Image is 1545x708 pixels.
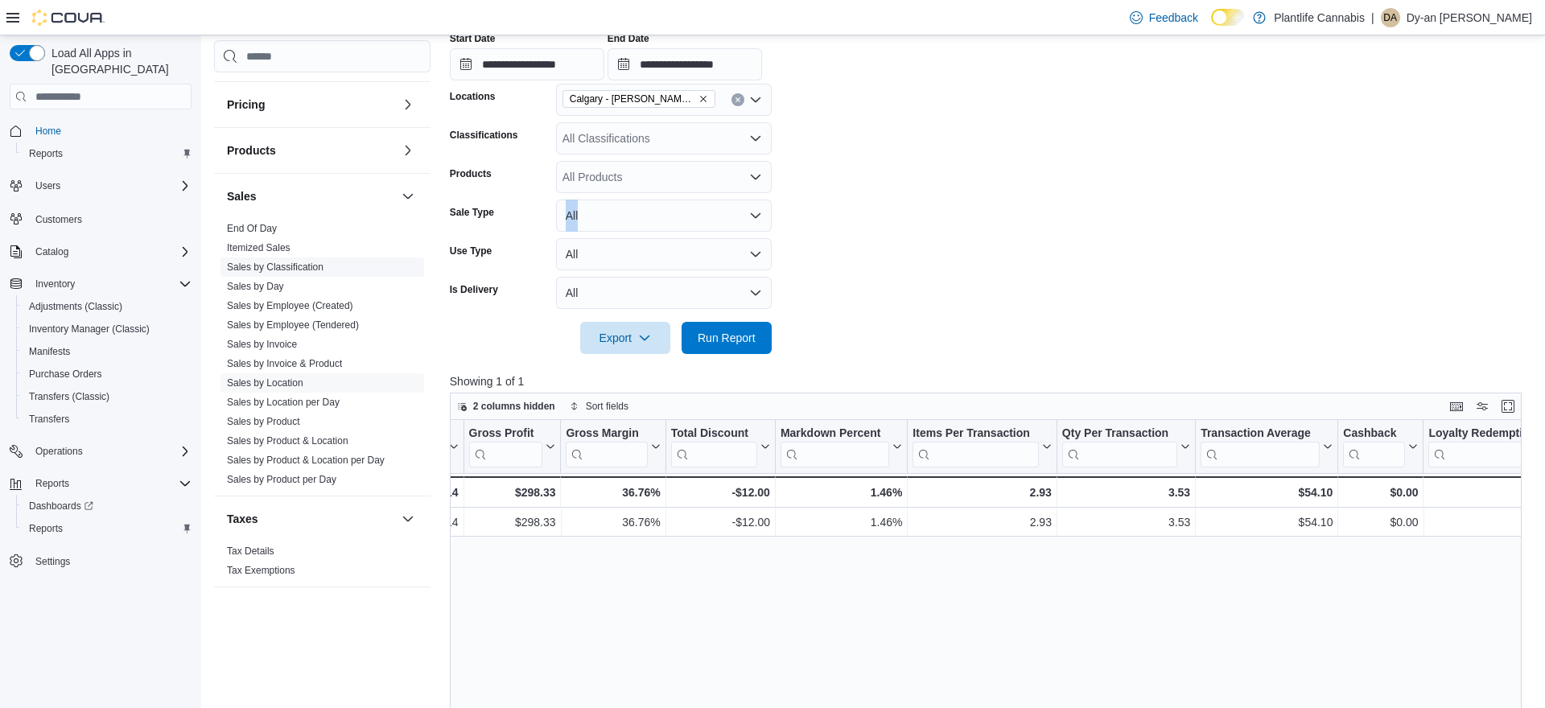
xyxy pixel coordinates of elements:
[1149,10,1198,26] span: Feedback
[45,45,192,77] span: Load All Apps in [GEOGRAPHIC_DATA]
[214,541,431,587] div: Taxes
[1201,512,1333,532] div: $54.10
[23,144,192,163] span: Reports
[29,323,150,335] span: Inventory Manager (Classic)
[3,550,198,573] button: Settings
[16,517,198,540] button: Reports
[227,280,284,293] span: Sales by Day
[1211,9,1245,26] input: Dark Mode
[227,242,290,253] a: Itemized Sales
[32,10,105,26] img: Cova
[29,210,89,229] a: Customers
[29,474,76,493] button: Reports
[16,495,198,517] a: Dashboards
[468,426,555,467] button: Gross Profit
[35,213,82,226] span: Customers
[23,364,192,384] span: Purchase Orders
[781,483,902,502] div: 1.46%
[35,477,69,490] span: Reports
[1062,426,1177,442] div: Qty Per Transaction
[35,555,70,568] span: Settings
[1447,397,1466,416] button: Keyboard shortcuts
[23,496,192,516] span: Dashboards
[1407,8,1532,27] p: Dy-an [PERSON_NAME]
[214,219,431,496] div: Sales
[473,400,555,413] span: 2 columns hidden
[1381,8,1400,27] div: Dy-an Crisostomo
[913,426,1039,467] div: Items Per Transaction
[913,426,1039,442] div: Items Per Transaction
[16,295,198,318] button: Adjustments (Classic)
[16,340,198,363] button: Manifests
[227,511,258,527] h3: Taxes
[227,338,297,351] span: Sales by Invoice
[29,442,89,461] button: Operations
[23,410,192,429] span: Transfers
[29,300,122,313] span: Adjustments (Classic)
[1201,426,1320,442] div: Transaction Average
[23,319,192,339] span: Inventory Manager (Classic)
[1343,426,1418,467] button: Cashback
[29,442,192,461] span: Operations
[913,512,1052,532] div: 2.93
[671,426,757,442] div: Total Discount
[23,519,69,538] a: Reports
[16,363,198,385] button: Purchase Orders
[23,387,192,406] span: Transfers (Classic)
[227,377,303,389] span: Sales by Location
[556,200,772,232] button: All
[682,322,772,354] button: Run Report
[570,91,695,107] span: Calgary - [PERSON_NAME] Regional
[227,97,265,113] h3: Pricing
[35,245,68,258] span: Catalog
[566,512,660,532] div: 36.76%
[1343,426,1405,442] div: Cashback
[29,522,63,535] span: Reports
[566,426,647,467] div: Gross Margin
[608,48,762,80] input: Press the down key to open a popover containing a calendar.
[671,512,770,532] div: -$12.00
[29,208,192,228] span: Customers
[580,322,670,354] button: Export
[1383,8,1397,27] span: Da
[227,434,348,447] span: Sales by Product & Location
[29,121,68,141] a: Home
[227,545,274,557] a: Tax Details
[1498,397,1518,416] button: Enter fullscreen
[16,385,198,408] button: Transfers (Classic)
[227,545,274,558] span: Tax Details
[29,552,76,571] a: Settings
[749,132,762,145] button: Open list of options
[450,206,494,219] label: Sale Type
[781,426,889,442] div: Markdown Percent
[566,483,660,502] div: 36.76%
[29,274,192,294] span: Inventory
[16,142,198,165] button: Reports
[35,445,83,458] span: Operations
[227,511,395,527] button: Taxes
[23,297,129,316] a: Adjustments (Classic)
[398,187,418,206] button: Sales
[23,342,76,361] a: Manifests
[227,565,295,576] a: Tax Exemptions
[468,483,555,502] div: $298.33
[227,188,395,204] button: Sales
[1343,512,1418,532] div: $0.00
[749,171,762,183] button: Open list of options
[29,368,102,381] span: Purchase Orders
[227,223,277,234] a: End Of Day
[227,357,342,370] span: Sales by Invoice & Product
[227,339,297,350] a: Sales by Invoice
[29,500,93,512] span: Dashboards
[698,330,756,346] span: Run Report
[1274,8,1365,27] p: Plantlife Cannabis
[1473,397,1492,416] button: Display options
[29,551,192,571] span: Settings
[29,176,192,196] span: Users
[382,512,458,532] div: $513.14
[29,242,192,261] span: Catalog
[23,342,192,361] span: Manifests
[3,119,198,142] button: Home
[781,426,889,467] div: Markdown Percent
[227,416,300,427] a: Sales by Product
